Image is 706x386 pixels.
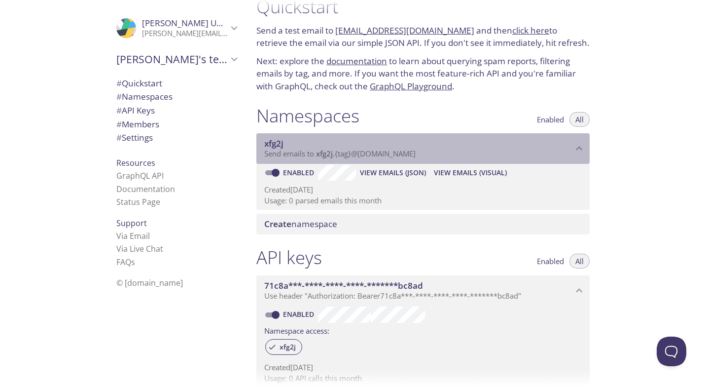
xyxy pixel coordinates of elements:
[569,254,590,269] button: All
[256,214,590,234] div: Create namespace
[264,195,582,206] p: Usage: 0 parsed emails this month
[316,149,333,158] span: xfg2j
[116,243,163,254] a: Via Live Chat
[356,165,430,181] button: View Emails (JSON)
[116,132,153,143] span: Settings
[142,17,242,29] span: [PERSON_NAME] Unblock
[116,77,162,89] span: Quickstart
[282,168,318,177] a: Enabled
[360,167,426,179] span: View Emails (JSON)
[531,254,570,269] button: Enabled
[108,46,245,72] div: Kumar's team
[264,323,329,337] label: Namespace access:
[142,29,228,39] p: [PERSON_NAME][EMAIL_ADDRESS][PERSON_NAME][DOMAIN_NAME]
[108,117,245,131] div: Members
[116,170,164,181] a: GraphQL API
[265,339,302,355] div: xfg2j
[108,77,245,90] div: Quickstart
[108,12,245,44] div: Kumar Unblock
[131,257,135,268] span: s
[256,24,590,49] p: Send a test email to and then to retrieve the email via our simple JSON API. If you don't see it ...
[116,105,122,116] span: #
[116,196,160,207] a: Status Page
[108,131,245,145] div: Team Settings
[512,25,549,36] a: click here
[256,133,590,164] div: xfg2j namespace
[274,343,302,351] span: xfg2j
[264,138,283,149] span: xfg2j
[116,118,122,130] span: #
[264,218,337,230] span: namespace
[256,246,322,269] h1: API keys
[657,337,686,366] iframe: Help Scout Beacon - Open
[116,118,159,130] span: Members
[264,218,291,230] span: Create
[108,90,245,104] div: Namespaces
[326,55,387,67] a: documentation
[370,80,452,92] a: GraphQL Playground
[264,185,582,195] p: Created [DATE]
[264,149,416,158] span: Send emails to . {tag} @[DOMAIN_NAME]
[116,157,155,168] span: Resources
[434,167,507,179] span: View Emails (Visual)
[282,309,318,319] a: Enabled
[108,104,245,117] div: API Keys
[430,165,511,181] button: View Emails (Visual)
[116,184,175,194] a: Documentation
[116,52,228,66] span: [PERSON_NAME]'s team
[116,132,122,143] span: #
[569,112,590,127] button: All
[335,25,474,36] a: [EMAIL_ADDRESS][DOMAIN_NAME]
[116,257,135,268] a: FAQ
[116,231,150,241] a: Via Email
[264,362,582,373] p: Created [DATE]
[116,91,122,102] span: #
[116,277,183,288] span: © [DOMAIN_NAME]
[531,112,570,127] button: Enabled
[256,55,590,93] p: Next: explore the to learn about querying spam reports, filtering emails by tag, and more. If you...
[116,218,147,229] span: Support
[116,105,155,116] span: API Keys
[256,105,359,127] h1: Namespaces
[116,77,122,89] span: #
[116,91,173,102] span: Namespaces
